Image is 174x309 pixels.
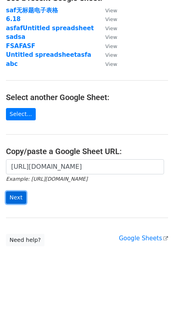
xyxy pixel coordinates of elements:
small: View [105,34,117,40]
a: abc [6,60,18,68]
a: FSAFASF [6,42,35,50]
small: View [105,52,117,58]
a: View [97,15,117,23]
a: View [97,33,117,41]
small: View [105,25,117,31]
small: View [105,61,117,67]
a: View [97,42,117,50]
input: Next [6,191,26,204]
iframe: Chat Widget [134,271,174,309]
h4: Select another Google Sheet: [6,93,168,102]
small: Example: [URL][DOMAIN_NAME] [6,176,87,182]
h4: Copy/paste a Google Sheet URL: [6,147,168,156]
small: View [105,8,117,14]
a: 6.18 [6,15,21,23]
a: View [97,25,117,32]
a: Need help? [6,234,44,246]
input: Paste your Google Sheet URL here [6,159,164,174]
a: Untitled spreadsheetasfa [6,51,91,58]
a: asfafUntitled spreadsheet [6,25,94,32]
a: Google Sheets [119,235,168,242]
a: View [97,60,117,68]
small: View [105,43,117,49]
div: 聊天小组件 [134,271,174,309]
a: saf无标题电子表格 [6,7,58,14]
a: View [97,7,117,14]
a: Select... [6,108,36,120]
a: View [97,51,117,58]
small: View [105,16,117,22]
a: sadsa [6,33,25,41]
